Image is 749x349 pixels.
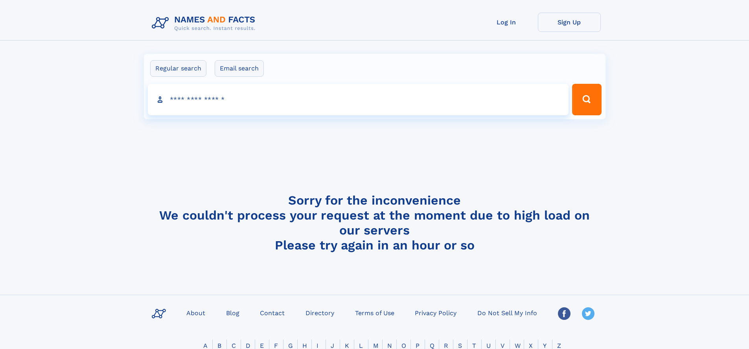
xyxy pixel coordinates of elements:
a: Contact [257,307,288,318]
a: About [183,307,208,318]
a: Privacy Policy [412,307,460,318]
input: search input [148,84,569,115]
h4: Sorry for the inconvenience We couldn't process your request at the moment due to high load on ou... [149,193,601,253]
label: Regular search [150,60,206,77]
a: Sign Up [538,13,601,32]
img: Logo Names and Facts [149,13,262,34]
a: Blog [223,307,243,318]
label: Email search [215,60,264,77]
a: Terms of Use [352,307,398,318]
a: Log In [475,13,538,32]
img: Facebook [558,307,570,320]
img: Twitter [582,307,594,320]
button: Search Button [572,84,601,115]
a: Do Not Sell My Info [474,307,540,318]
a: Directory [302,307,337,318]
